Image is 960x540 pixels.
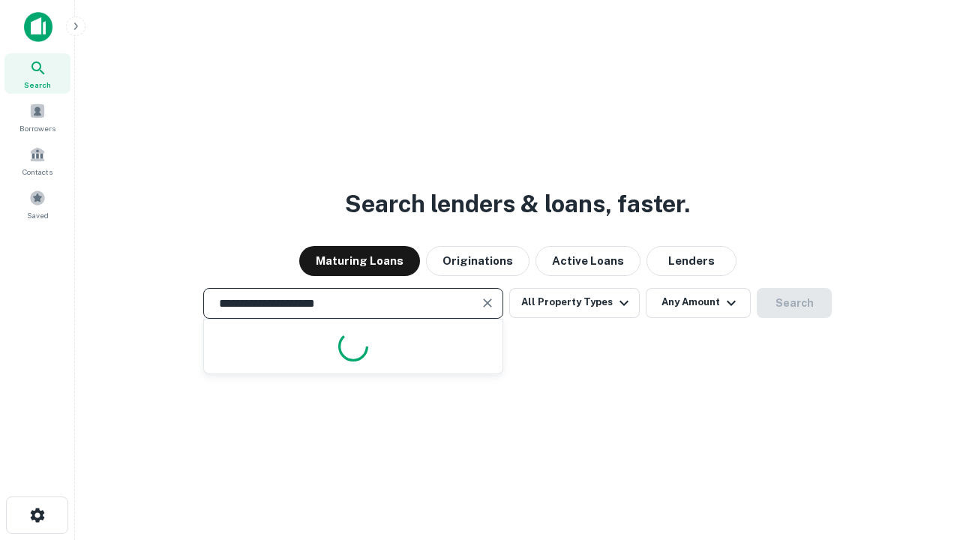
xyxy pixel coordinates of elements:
[27,209,49,221] span: Saved
[885,420,960,492] iframe: Chat Widget
[477,292,498,313] button: Clear
[535,246,640,276] button: Active Loans
[646,246,736,276] button: Lenders
[22,166,52,178] span: Contacts
[4,140,70,181] a: Contacts
[345,186,690,222] h3: Search lenders & loans, faster.
[19,122,55,134] span: Borrowers
[646,288,751,318] button: Any Amount
[24,79,51,91] span: Search
[4,184,70,224] a: Saved
[24,12,52,42] img: capitalize-icon.png
[299,246,420,276] button: Maturing Loans
[4,53,70,94] a: Search
[4,97,70,137] a: Borrowers
[509,288,640,318] button: All Property Types
[426,246,529,276] button: Originations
